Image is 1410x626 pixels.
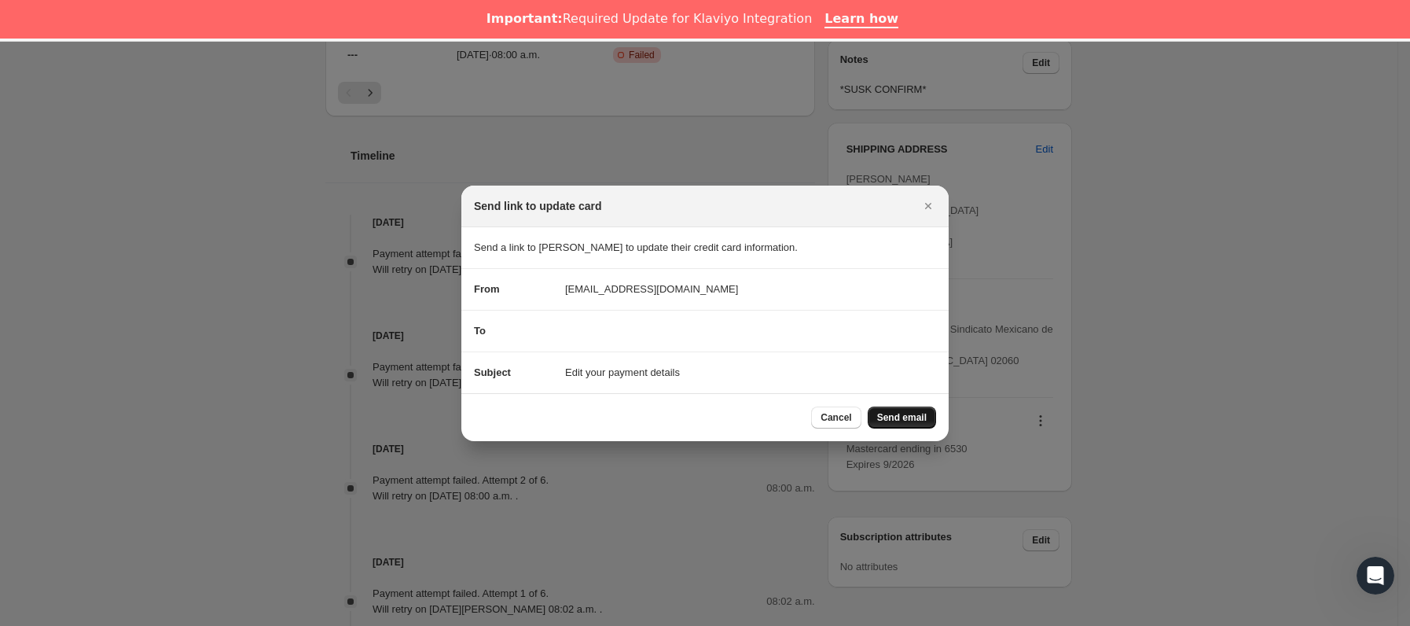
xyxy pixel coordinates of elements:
button: Send email [868,407,936,429]
p: Send a link to [PERSON_NAME] to update their credit card information. [474,240,936,256]
span: Edit your payment details [565,365,680,381]
span: To [474,325,486,337]
a: Learn how [824,11,898,28]
b: Important: [487,11,563,26]
iframe: Intercom live chat [1357,557,1394,595]
button: Cerrar [917,195,939,217]
span: Send email [877,411,927,424]
span: From [474,283,500,295]
button: Cancel [811,407,861,429]
span: Cancel [821,411,851,424]
div: Required Update for Klaviyo Integration [487,11,812,27]
span: [EMAIL_ADDRESS][DOMAIN_NAME] [565,282,738,297]
h2: Send link to update card [474,198,602,214]
span: Subject [474,366,511,378]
